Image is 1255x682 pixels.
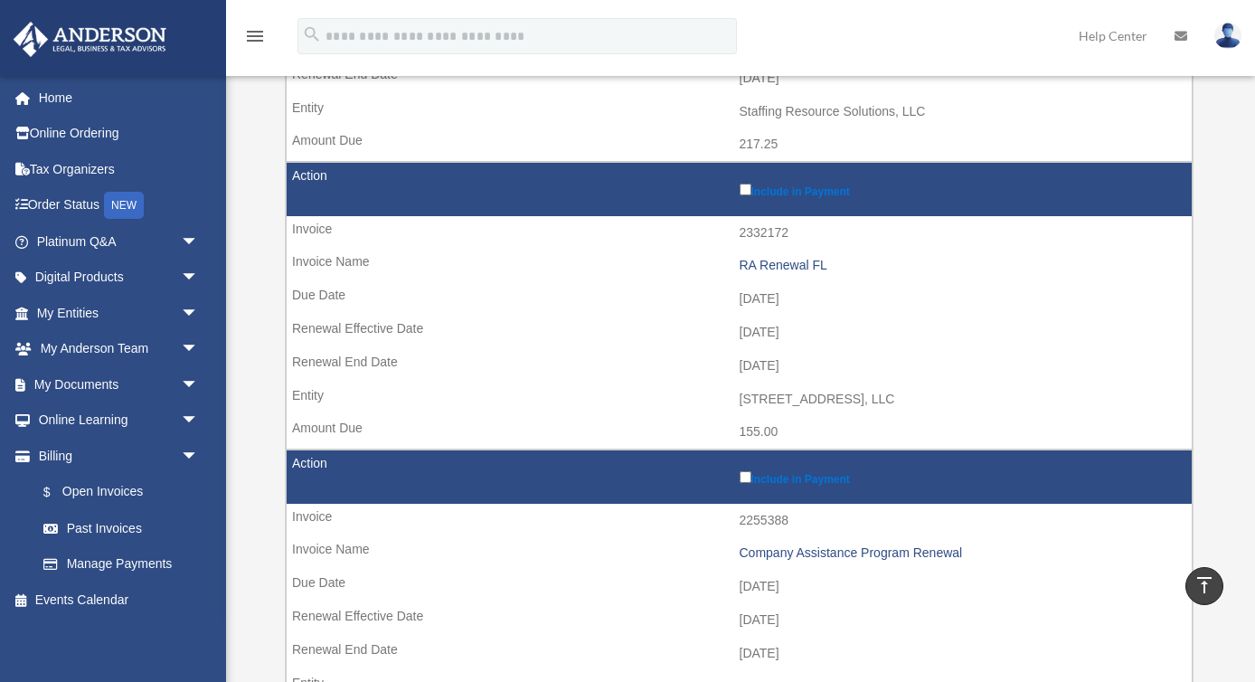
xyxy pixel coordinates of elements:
span: arrow_drop_down [181,366,217,403]
td: 217.25 [287,128,1192,162]
i: search [302,24,322,44]
div: RA Renewal FL [740,258,1184,273]
span: arrow_drop_down [181,331,217,368]
td: 155.00 [287,415,1192,450]
span: arrow_drop_down [181,403,217,440]
span: arrow_drop_down [181,295,217,332]
span: arrow_drop_down [181,223,217,260]
td: 2332172 [287,216,1192,251]
td: [DATE] [287,570,1192,604]
a: Tax Organizers [13,151,226,187]
a: Platinum Q&Aarrow_drop_down [13,223,226,260]
i: menu [244,25,266,47]
a: Past Invoices [25,510,217,546]
a: Digital Productsarrow_drop_down [13,260,226,296]
input: Include in Payment [740,471,751,483]
label: Include in Payment [740,468,1184,486]
td: [DATE] [287,349,1192,384]
div: Company Assistance Program Renewal [740,545,1184,561]
a: Online Ordering [13,116,226,152]
span: $ [53,481,62,504]
a: Billingarrow_drop_down [13,438,217,474]
img: User Pic [1214,23,1241,49]
a: Order StatusNEW [13,187,226,224]
a: Events Calendar [13,582,226,618]
a: My Documentsarrow_drop_down [13,366,226,403]
a: vertical_align_top [1185,567,1223,605]
td: [DATE] [287,603,1192,638]
input: Include in Payment [740,184,751,195]
span: arrow_drop_down [181,438,217,475]
td: [DATE] [287,316,1192,350]
td: [DATE] [287,637,1192,671]
label: Include in Payment [740,180,1184,198]
a: Manage Payments [25,546,217,583]
a: menu [244,32,266,47]
i: vertical_align_top [1194,574,1215,596]
td: [DATE] [287,62,1192,96]
td: [STREET_ADDRESS], LLC [287,383,1192,417]
a: My Anderson Teamarrow_drop_down [13,331,226,367]
td: 2255388 [287,504,1192,538]
div: NEW [104,192,144,219]
img: Anderson Advisors Platinum Portal [8,22,172,57]
a: Home [13,80,226,116]
a: My Entitiesarrow_drop_down [13,295,226,331]
a: $Open Invoices [25,474,208,511]
td: [DATE] [287,282,1192,317]
td: Staffing Resource Solutions, LLC [287,95,1192,129]
span: arrow_drop_down [181,260,217,297]
a: Online Learningarrow_drop_down [13,403,226,439]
